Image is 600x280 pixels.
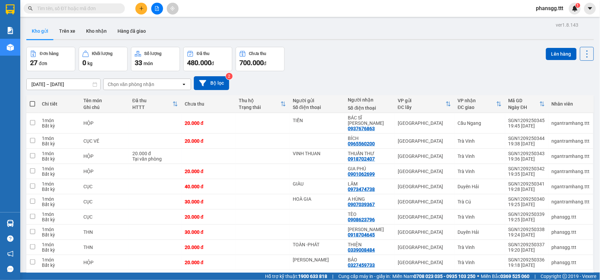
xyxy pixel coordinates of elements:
span: caret-down [587,5,593,11]
div: SGN1209250344 [508,136,545,141]
div: VP nhận [458,98,496,103]
span: đ [264,61,266,66]
div: BÁC SĨ CƯỜNG [348,115,391,126]
strong: 0369 525 060 [501,274,530,279]
sup: 2 [226,73,233,80]
div: HỘP [83,153,126,159]
span: ⚪️ [477,275,479,278]
div: [GEOGRAPHIC_DATA] [398,260,451,265]
div: 19:18 [DATE] [508,262,545,268]
img: logo-vxr [6,4,15,15]
div: 20.000 đ [185,214,232,220]
div: ĐC giao [458,105,496,110]
div: VINH THUAN [293,151,341,156]
img: icon-new-feature [572,5,578,11]
button: Kho nhận [81,23,112,39]
div: SGN1209250340 [508,196,545,202]
div: ngantramhang.ttt [552,153,590,159]
span: Cung cấp máy in - giấy in: [338,273,391,280]
div: Bất kỳ [42,262,77,268]
div: GIA PHÚ [348,166,391,171]
div: Bất kỳ [42,202,77,207]
span: | [332,273,333,280]
div: Bất kỳ [42,141,77,146]
div: SGN1209250339 [508,212,545,217]
div: Trạng thái [239,105,281,110]
div: 1 món [42,257,77,262]
div: BẢO NGỌC [293,257,341,262]
button: Khối lượng0kg [79,47,128,71]
div: [GEOGRAPHIC_DATA] [398,229,451,235]
div: CỤC [83,199,126,204]
div: 0327459733 [348,262,375,268]
div: 0937676863 [348,126,375,131]
div: Cầu Ngang [458,120,502,126]
th: Toggle SortBy [505,95,548,113]
div: 1 món [42,242,77,247]
div: ngantramhang.ttt [552,120,590,126]
img: warehouse-icon [7,220,14,227]
span: đ [211,61,214,66]
div: Trà Vinh [458,214,502,220]
div: Bất kỳ [42,171,77,177]
div: Ghi chú [83,105,126,110]
div: 20.000 đ [185,260,232,265]
button: aim [167,3,179,15]
div: 0907039367 [348,202,375,207]
div: 20.000 đ [185,120,232,126]
div: [GEOGRAPHIC_DATA] [398,199,451,204]
span: 0 [82,59,86,67]
div: ngantramhang.ttt [552,184,590,189]
div: 40.000 đ [185,184,232,189]
div: phansgg.ttt [552,260,590,265]
input: Tìm tên, số ĐT hoặc mã đơn [37,5,117,12]
div: [GEOGRAPHIC_DATA] [398,120,451,126]
div: CỤC [83,184,126,189]
div: ngantramhang.ttt [552,138,590,144]
div: 20.000 đ [185,138,232,144]
div: HỘP [83,260,126,265]
div: 1 món [42,136,77,141]
div: 19:38 [DATE] [508,141,545,146]
div: TIẾN [293,118,341,123]
div: VP gửi [398,98,446,103]
div: 19:24 [DATE] [508,232,545,237]
div: [GEOGRAPHIC_DATA] [398,169,451,174]
div: SGN1209250338 [508,227,545,232]
button: Đã thu480.000đ [183,47,232,71]
div: Duyên Hải [458,184,502,189]
div: HTTT [132,105,173,110]
div: [GEOGRAPHIC_DATA] [398,153,451,159]
div: 1 món [42,212,77,217]
div: 19:20 [DATE] [508,247,545,253]
button: file-add [151,3,163,15]
button: Bộ lọc [194,76,229,90]
div: Số điện thoại [293,105,341,110]
th: Toggle SortBy [394,95,454,113]
th: Toggle SortBy [129,95,181,113]
div: ngantramhang.ttt [552,169,590,174]
div: Số lượng [145,51,162,56]
div: [GEOGRAPHIC_DATA] [398,214,451,220]
div: Người gửi [293,98,341,103]
div: GIÀU [293,181,341,187]
span: file-add [155,6,159,11]
div: 19:35 [DATE] [508,171,545,177]
span: message [7,266,14,272]
div: HỘP [83,169,126,174]
div: 0965560200 [348,141,375,146]
div: Bất kỳ [42,247,77,253]
div: [GEOGRAPHIC_DATA] [398,138,451,144]
div: THIỆN [348,242,391,247]
button: Chưa thu700.000đ [236,47,285,71]
img: warehouse-icon [7,44,14,51]
div: BẢO [348,257,391,262]
button: Kho gửi [26,23,54,39]
div: ĐC lấy [398,105,446,110]
svg: open [181,82,187,87]
button: Trên xe [54,23,81,39]
div: Bất kỳ [42,217,77,222]
strong: 0708 023 035 - 0935 103 250 [414,274,476,279]
span: 33 [135,59,142,67]
div: Bất kỳ [42,156,77,162]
